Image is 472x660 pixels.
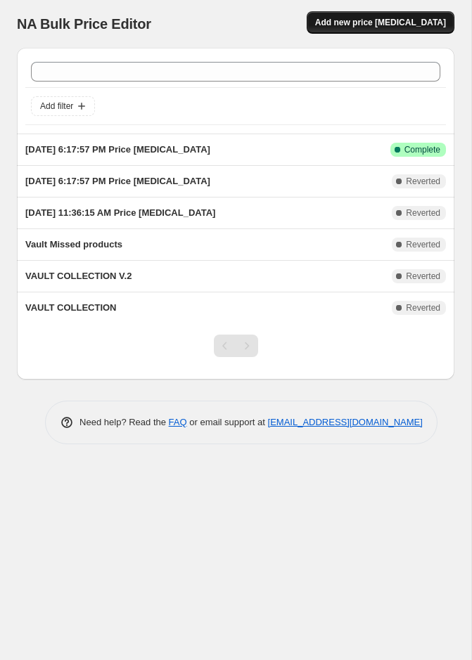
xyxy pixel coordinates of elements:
a: FAQ [169,417,187,427]
button: Add new price [MEDICAL_DATA] [307,11,454,34]
span: Vault Missed products [25,239,122,250]
span: Complete [404,144,440,155]
span: VAULT COLLECTION V.2 [25,271,132,281]
span: Add new price [MEDICAL_DATA] [315,17,446,28]
span: Add filter [40,101,73,112]
span: Reverted [406,207,440,219]
span: Reverted [406,176,440,187]
span: Reverted [406,302,440,313]
span: [DATE] 11:36:15 AM Price [MEDICAL_DATA] [25,207,215,218]
button: Add filter [31,96,95,116]
span: [DATE] 6:17:57 PM Price [MEDICAL_DATA] [25,176,210,186]
nav: Pagination [214,335,258,357]
span: Reverted [406,239,440,250]
span: Reverted [406,271,440,282]
span: [DATE] 6:17:57 PM Price [MEDICAL_DATA] [25,144,210,155]
span: VAULT COLLECTION [25,302,117,313]
a: [EMAIL_ADDRESS][DOMAIN_NAME] [268,417,423,427]
span: or email support at [187,417,268,427]
span: NA Bulk Price Editor [17,16,151,32]
span: Need help? Read the [79,417,169,427]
